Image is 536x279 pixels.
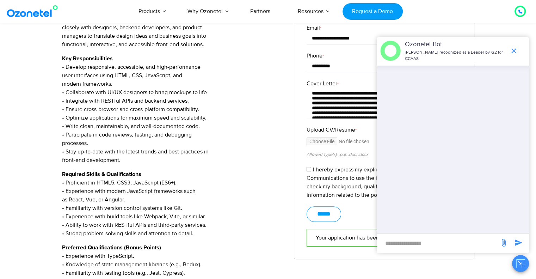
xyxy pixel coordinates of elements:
[307,79,462,88] label: Cover Letter
[307,166,459,199] label: I hereby express my explicit consent to Ozonetel Communications to use the information provided o...
[307,152,368,157] small: Allowed Type(s): .pdf, .doc, .docx
[62,56,113,61] strong: Key Responsibilities
[316,233,452,242] p: Your application has been submitted.
[497,236,511,250] span: send message
[405,49,506,62] p: [PERSON_NAME] recognized as a Leader by G2 for CCAAS
[380,41,401,61] img: header
[512,255,529,272] button: Close chat
[405,40,506,49] p: Ozonetel Bot
[343,3,403,20] a: Request a Demo
[62,170,284,238] p: • Proficient in HTML5, CSS3, JavaScript (ES6+). • Experience with modern JavaScript frameworks su...
[62,54,284,164] p: • Develop responsive, accessible, and high-performance user interfaces using HTML, CSS, JavaScrip...
[62,245,161,250] strong: Preferred Qualifications (Bonus Points)
[380,237,496,250] div: new-msg-input
[511,236,525,250] span: send message
[307,126,462,134] label: Upload CV/Resume
[62,171,141,177] strong: Required Skills & Qualifications
[307,24,462,32] label: Email
[307,51,462,60] label: Phone
[507,44,521,58] span: end chat or minimize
